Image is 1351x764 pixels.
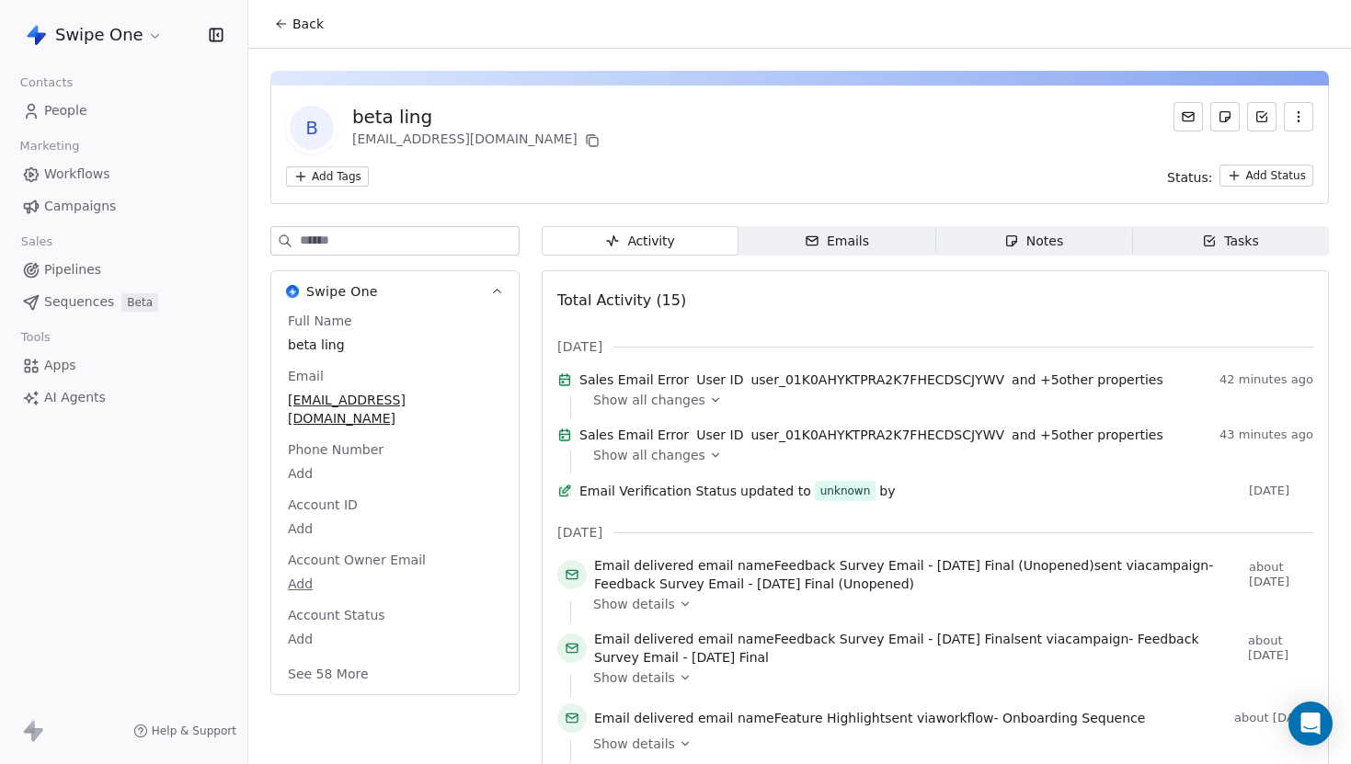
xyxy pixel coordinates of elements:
span: Sales Email Error [579,426,689,444]
a: SequencesBeta [15,287,233,317]
div: Emails [805,232,869,251]
span: Swipe One [55,23,143,47]
span: user_01K0AHYKTPRA2K7FHECDSCJYWV [750,371,1004,389]
a: Show details [593,595,1300,613]
span: Contacts [12,69,81,97]
span: Show all changes [593,391,705,409]
span: Show details [593,735,675,753]
span: 43 minutes ago [1219,428,1313,442]
a: Pipelines [15,255,233,285]
span: Sales [13,228,61,256]
div: Notes [1004,232,1063,251]
a: Show all changes [593,391,1300,409]
span: Account ID [284,496,361,514]
img: Swipe One [286,285,299,298]
span: Apps [44,356,76,375]
a: People [15,96,233,126]
div: Open Intercom Messenger [1288,701,1333,746]
a: Apps [15,350,233,381]
span: updated to [740,482,811,500]
span: Onboarding Sequence [1002,711,1145,725]
span: [EMAIL_ADDRESS][DOMAIN_NAME] [288,391,502,428]
img: Swipe%20One%20Logo%201-1.svg [26,24,48,46]
span: Help & Support [152,724,236,738]
a: Show details [593,735,1300,753]
span: user_01K0AHYKTPRA2K7FHECDSCJYWV [750,426,1004,444]
span: Email delivered [594,711,693,725]
span: AI Agents [44,388,106,407]
span: Sequences [44,292,114,312]
a: AI Agents [15,382,233,413]
span: Phone Number [284,440,387,459]
span: Email Verification Status [579,482,737,500]
a: Show all changes [593,446,1300,464]
span: Back [292,15,324,33]
span: Email delivered [594,632,693,646]
span: beta ling [288,336,502,354]
span: Feedback Survey Email - [DATE] Final (Unopened) [594,576,914,591]
span: and + 5 other properties [1012,371,1163,389]
div: [EMAIL_ADDRESS][DOMAIN_NAME] [352,130,603,152]
button: Back [263,7,335,40]
span: [DATE] [557,337,602,356]
span: User ID [696,426,743,444]
span: and + 5 other properties [1012,426,1163,444]
span: Campaigns [44,197,116,216]
span: Add [288,464,502,483]
span: Full Name [284,312,356,330]
span: Account Status [284,606,389,624]
a: Help & Support [133,724,236,738]
button: See 58 More [277,657,380,690]
span: Feature Highlight [774,711,886,725]
button: Swipe One [22,19,166,51]
span: Add [288,575,502,593]
span: User ID [696,371,743,389]
button: Add Status [1219,165,1313,187]
span: Total Activity (15) [557,291,686,309]
span: Show details [593,668,675,687]
div: Tasks [1202,232,1259,251]
span: Status: [1167,168,1212,187]
span: Add [288,630,502,648]
span: Sales Email Error [579,371,689,389]
span: b [290,106,334,150]
span: email name sent via workflow - [594,709,1145,727]
div: beta ling [352,104,603,130]
span: Pipelines [44,260,101,279]
span: Show details [593,595,675,613]
span: email name sent via campaign - [594,556,1242,593]
span: about [DATE] [1249,560,1313,589]
span: Swipe One [306,282,378,301]
a: Workflows [15,159,233,189]
span: Email delivered [594,558,693,573]
button: Add Tags [286,166,369,187]
span: Feedback Survey Email - [DATE] Final (Unopened) [774,558,1094,573]
span: Marketing [12,132,87,160]
span: Beta [121,293,158,312]
span: Tools [13,324,58,351]
span: Add [288,519,502,538]
button: Swipe OneSwipe One [271,271,519,312]
span: email name sent via campaign - [594,630,1241,667]
span: Show all changes [593,446,705,464]
span: 42 minutes ago [1219,372,1313,387]
span: Account Owner Email [284,551,429,569]
span: by [879,482,895,500]
a: Campaigns [15,191,233,222]
a: Show details [593,668,1300,687]
span: about [DATE] [1248,633,1313,663]
span: Feedback Survey Email - [DATE] Final [774,632,1014,646]
span: about [DATE] [1234,711,1313,725]
span: [DATE] [557,523,602,542]
span: [DATE] [1249,484,1313,498]
div: unknown [820,482,871,500]
span: People [44,101,87,120]
div: Swipe OneSwipe One [271,312,519,694]
span: Workflows [44,165,110,184]
span: Email [284,367,327,385]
